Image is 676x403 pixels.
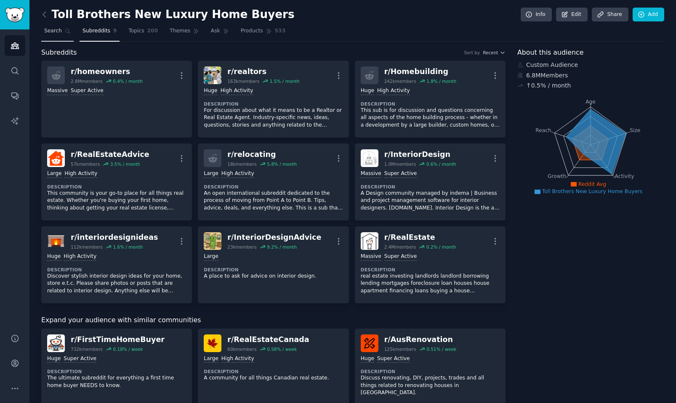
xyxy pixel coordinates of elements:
dt: Description [204,184,343,190]
tspan: Age [586,99,596,105]
a: Subreddits9 [80,24,120,42]
p: A place to ask for advice on interior design. [204,273,343,280]
div: 9.2 % / month [267,244,297,250]
div: 242k members [384,78,416,84]
dt: Description [361,267,500,273]
a: Edit [556,8,588,22]
span: 9 [113,27,117,35]
div: Massive [47,87,68,95]
div: Custom Audience [517,61,664,69]
p: For discussion about what it means to be a Realtor or Real Estate Agent. Industry-specific news, ... [204,107,343,129]
img: GummySearch logo [5,8,24,22]
div: 60k members [227,346,256,352]
span: Subreddits [41,48,77,58]
p: A Design community managed by indema | Business and project management software for interior desi... [361,190,500,212]
div: r/ interiordesignideas [71,232,158,243]
p: An open international subreddit dedicated to the process of moving from Point A to Point B. Tips,... [204,190,343,212]
a: Info [521,8,552,22]
span: 200 [147,27,158,35]
div: 125k members [384,346,416,352]
div: r/ InteriorDesign [384,149,456,160]
img: RealEstate [361,232,378,250]
div: 57k members [71,161,100,167]
dt: Description [204,101,343,107]
div: r/ InteriorDesignAdvice [227,232,321,243]
a: Topics200 [125,24,161,42]
button: Recent [483,50,506,56]
div: Massive [361,253,381,261]
div: High Activity [221,170,254,178]
span: Expand your audience with similar communities [41,315,201,326]
p: This community is your go-to place for all things real estate. Whether you're buying your first h... [47,190,186,212]
div: Super Active [64,355,96,363]
span: Topics [128,27,144,35]
div: Large [204,355,218,363]
div: r/ relocating [227,149,297,160]
div: Large [204,253,218,261]
div: 112k members [71,244,103,250]
a: InteriorDesignAdvicer/InteriorDesignAdvice23kmembers9.2% / monthLargeDescriptionA place to ask fo... [198,226,349,303]
tspan: Reach [535,127,551,133]
div: 1.5 % / month [270,78,300,84]
dt: Description [47,267,186,273]
div: ↑ 0.5 % / month [526,81,571,90]
dt: Description [361,101,500,107]
div: Super Active [384,170,417,178]
p: Discuss renovating, DIY, projects, trades and all things related to renovating houses in [GEOGRAP... [361,374,500,397]
img: RealEstateCanada [204,334,221,352]
div: 163k members [227,78,259,84]
div: 1.8 % / month [426,78,456,84]
tspan: Growth [548,173,566,179]
div: High Activity [64,253,96,261]
div: r/ RealEstateAdvice [71,149,149,160]
div: 0.51 % / week [426,346,456,352]
div: Super Active [71,87,104,95]
span: 533 [275,27,286,35]
div: High Activity [221,87,253,95]
dt: Description [204,267,343,273]
dt: Description [361,184,500,190]
div: 23k members [227,244,256,250]
div: 2.8M members [71,78,103,84]
div: 2.4M members [384,244,416,250]
p: A community for all things Canadian real estate. [204,374,343,382]
img: realtors [204,66,221,84]
div: Super Active [377,355,410,363]
div: 1.6 % / month [113,244,143,250]
a: Add [633,8,664,22]
span: Products [241,27,263,35]
span: About this audience [517,48,583,58]
a: Products533 [238,24,288,42]
div: r/ realtors [227,66,299,77]
div: Huge [204,87,217,95]
div: Large [204,170,218,178]
div: 732k members [71,346,103,352]
img: RealEstateAdvice [47,149,65,167]
div: r/ RealEstate [384,232,456,243]
div: Massive [361,170,381,178]
div: 5.8 % / month [267,161,297,167]
a: realtorsr/realtors163kmembers1.5% / monthHugeHigh ActivityDescriptionFor discussion about what it... [198,61,349,138]
a: Ask [208,24,232,42]
div: 3.5 % / month [110,161,140,167]
span: Search [44,27,62,35]
span: Themes [170,27,190,35]
dt: Description [361,369,500,374]
a: Themes [167,24,202,42]
dt: Description [204,369,343,374]
img: InteriorDesignAdvice [204,232,221,250]
img: interiordesignideas [47,232,65,250]
div: 6.8M Members [517,71,664,80]
a: interiordesignideasr/interiordesignideas112kmembers1.6% / monthHugeHigh ActivityDescriptionDiscov... [41,226,192,303]
span: Ask [211,27,220,35]
div: 0.58 % / week [267,346,297,352]
div: Super Active [384,253,417,261]
img: FirstTimeHomeBuyer [47,334,65,352]
a: r/relocating18kmembers5.8% / monthLargeHigh ActivityDescriptionAn open international subreddit de... [198,143,349,220]
div: High Activity [64,170,97,178]
span: Subreddits [83,27,110,35]
div: 18k members [227,161,256,167]
div: r/ AusRenovation [384,334,457,345]
div: 1.0M members [384,161,416,167]
a: r/Homebuilding242kmembers1.8% / monthHugeHigh ActivityDescriptionThis sub is for discussion and q... [355,61,506,138]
